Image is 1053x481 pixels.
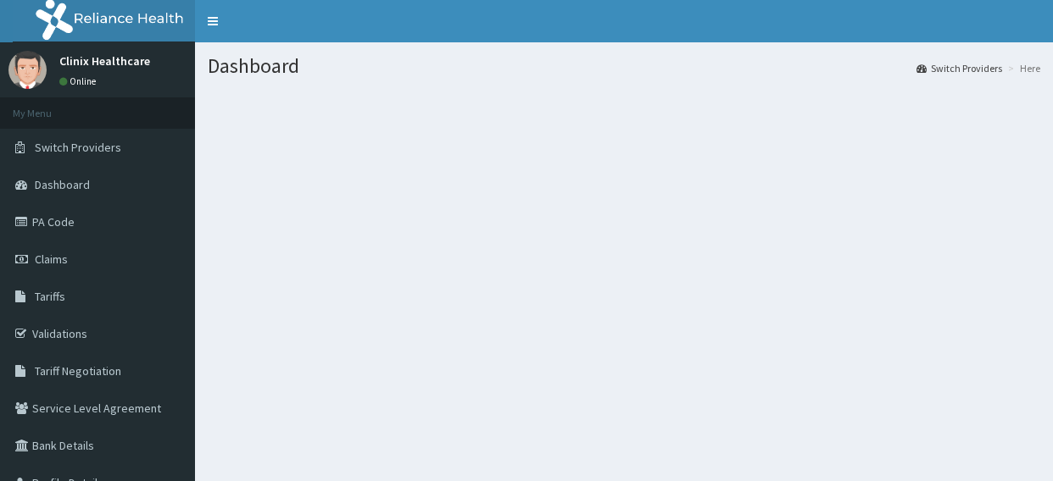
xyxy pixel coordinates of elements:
[35,289,65,304] span: Tariffs
[8,51,47,89] img: User Image
[916,61,1002,75] a: Switch Providers
[35,252,68,267] span: Claims
[35,177,90,192] span: Dashboard
[35,363,121,379] span: Tariff Negotiation
[35,140,121,155] span: Switch Providers
[59,75,100,87] a: Online
[208,55,1040,77] h1: Dashboard
[1004,61,1040,75] li: Here
[59,55,150,67] p: Clinix Healthcare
